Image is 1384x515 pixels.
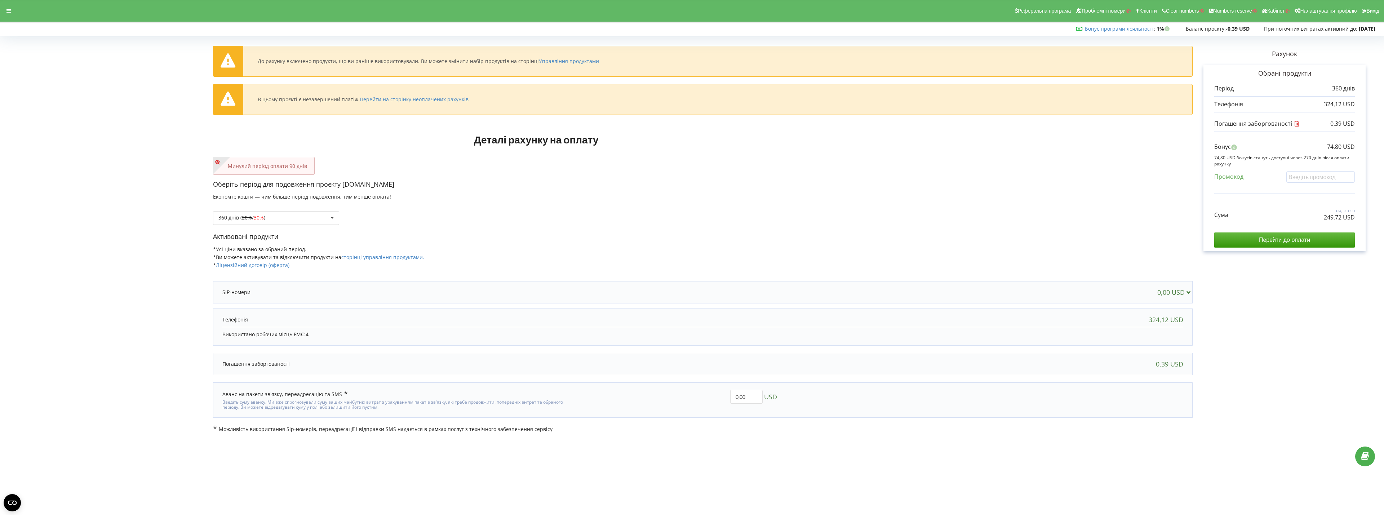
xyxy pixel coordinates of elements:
span: Вихід [1367,8,1379,14]
p: Використано робочих місць FMC: [222,331,1183,338]
p: Погашення заборгованості [222,360,290,368]
input: Перейти до оплати [1214,232,1355,248]
span: Кабінет [1267,8,1285,14]
span: Проблемні номери [1082,8,1126,14]
a: Перейти на сторінку неоплачених рахунків [360,96,469,103]
p: Телефонія [222,316,248,323]
div: В цьому проєкті є незавершений платіж. [258,96,469,103]
span: Numbers reserve [1214,8,1252,14]
p: 324,51 USD [1324,208,1355,213]
strong: -0,39 USD [1226,25,1250,32]
div: До рахунку включено продукти, що ви раніше використовували. Ви можете змінити набір продуктів на ... [258,58,599,65]
span: *Ви можете активувати та відключити продукти на [213,254,424,261]
p: Рахунок [1193,49,1376,59]
p: 249,72 USD [1324,213,1355,222]
p: Оберіть період для подовження проєкту [DOMAIN_NAME] [213,180,1193,189]
span: 4 [306,331,309,338]
span: : [1085,25,1155,32]
p: Бонус [1214,143,1231,151]
strong: 1% [1157,25,1171,32]
p: Минулий період оплати 90 днів [221,163,307,170]
p: Можливість використання Sip-номерів, переадресації і відправки SMS надається в рамках послуг з те... [213,425,1193,433]
span: 30% [254,214,264,221]
p: Погашення заборгованості [1214,120,1301,128]
p: 74,80 USD бонусів стануть доступні через 270 днів після оплати рахунку [1214,155,1355,167]
p: Сума [1214,211,1228,219]
div: 0,00 USD [1157,289,1194,296]
span: Економте кошти — чим більше період подовження, тим менше оплата! [213,193,391,200]
h1: Деталі рахунку на оплату [213,122,860,157]
input: Введіть промокод [1286,171,1355,182]
span: USD [764,390,777,404]
span: Клієнти [1139,8,1157,14]
a: Ліцензійний договір (оферта) [216,262,289,268]
span: Налаштування профілю [1300,8,1357,14]
p: 0,39 USD [1330,120,1355,128]
span: Баланс проєкту: [1186,25,1226,32]
div: Аванс на пакети зв'язку, переадресацію та SMS [222,390,348,398]
p: 360 днів [1332,84,1355,93]
strong: [DATE] [1359,25,1375,32]
p: Обрані продукти [1214,69,1355,78]
p: 324,12 USD [1324,100,1355,108]
s: 20% [242,214,252,221]
p: Активовані продукти [213,232,1193,241]
p: Промокод [1214,173,1243,181]
a: Бонус програми лояльності [1085,25,1154,32]
span: *Усі ціни вказано за обраний період. [213,246,306,253]
span: Реферальна програма [1018,8,1071,14]
a: Управління продуктами [539,58,599,65]
div: 0,39 USD [1156,360,1183,368]
p: Період [1214,84,1234,93]
button: Open CMP widget [4,494,21,511]
div: 360 днів ( / ) [218,215,265,220]
p: SIP-номери [222,289,250,296]
div: Введіть суму авансу. Ми вже спрогнозували суму ваших майбутніх витрат з урахуванням пакетів зв'яз... [222,398,566,410]
p: Телефонія [1214,100,1243,108]
span: При поточних витратах активний до: [1264,25,1357,32]
div: 324,12 USD [1149,316,1183,323]
span: Clear numbers [1166,8,1199,14]
p: 74,80 USD [1327,143,1355,151]
a: сторінці управління продуктами. [341,254,424,261]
